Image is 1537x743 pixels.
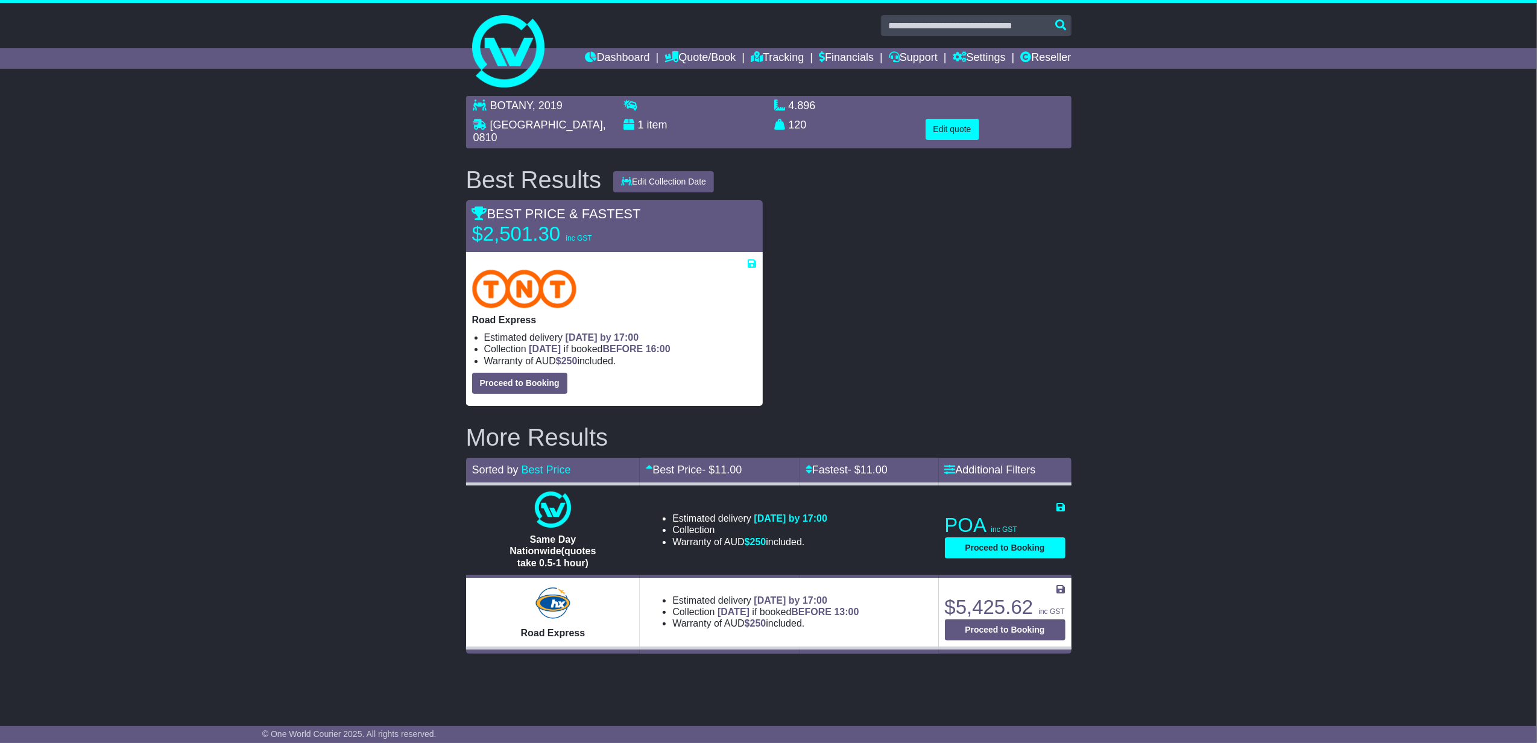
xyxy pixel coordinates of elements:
button: Proceed to Booking [945,537,1065,558]
span: inc GST [1038,607,1064,616]
a: Tracking [751,48,804,69]
button: Proceed to Booking [945,619,1065,640]
p: Road Express [472,314,757,326]
button: Edit Collection Date [613,171,714,192]
a: Support [889,48,938,69]
span: inc GST [991,525,1017,534]
span: [DATE] by 17:00 [754,595,827,605]
a: Quote/Book [664,48,736,69]
span: 250 [561,356,578,366]
a: Dashboard [585,48,650,69]
span: [GEOGRAPHIC_DATA] [490,119,603,131]
span: - $ [848,464,888,476]
span: [DATE] by 17:00 [754,513,827,523]
span: BEST PRICE & FASTEST [472,206,641,221]
span: item [647,119,668,131]
span: , 2019 [532,100,563,112]
span: $ [556,356,578,366]
span: BOTANY [490,100,532,112]
span: 13:00 [835,607,859,617]
span: 11.00 [860,464,888,476]
span: Sorted by [472,464,519,476]
a: Additional Filters [945,464,1036,476]
span: 1 [638,119,644,131]
span: 250 [750,618,766,628]
div: Best Results [460,166,608,193]
span: Same Day Nationwide(quotes take 0.5-1 hour) [510,534,596,568]
li: Estimated delivery [672,513,827,524]
span: inc GST [566,234,592,242]
span: , 0810 [473,119,606,144]
p: $2,501.30 [472,222,623,246]
span: 250 [750,537,766,547]
li: Estimated delivery [484,332,757,343]
li: Collection [672,606,859,618]
span: BEFORE [603,344,643,354]
span: BEFORE [791,607,832,617]
img: One World Courier: Same Day Nationwide(quotes take 0.5-1 hour) [535,492,571,528]
h2: More Results [466,424,1071,451]
span: if booked [718,607,859,617]
li: Collection [484,343,757,355]
span: $ [745,537,766,547]
img: TNT Domestic: Road Express [472,270,577,308]
p: $5,425.62 [945,595,1065,619]
span: - $ [702,464,742,476]
a: Best Price [522,464,571,476]
a: Best Price- $11.00 [646,464,742,476]
li: Warranty of AUD included. [672,618,859,629]
li: Warranty of AUD included. [484,355,757,367]
span: 16:00 [646,344,671,354]
span: 11.00 [715,464,742,476]
span: 120 [789,119,807,131]
span: Road Express [521,628,585,638]
a: Financials [819,48,874,69]
span: [DATE] [718,607,750,617]
span: [DATE] [529,344,561,354]
a: Settings [953,48,1006,69]
p: POA [945,513,1065,537]
li: Estimated delivery [672,595,859,606]
button: Edit quote [926,119,979,140]
span: if booked [529,344,670,354]
a: Fastest- $11.00 [806,464,888,476]
li: Warranty of AUD included. [672,536,827,548]
img: Hunter Express: Road Express [533,585,573,621]
button: Proceed to Booking [472,373,567,394]
span: © One World Courier 2025. All rights reserved. [262,729,437,739]
a: Reseller [1020,48,1071,69]
span: 4.896 [789,100,816,112]
span: [DATE] by 17:00 [566,332,639,343]
li: Collection [672,524,827,536]
span: $ [745,618,766,628]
